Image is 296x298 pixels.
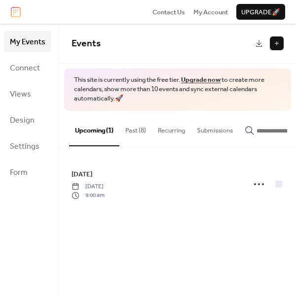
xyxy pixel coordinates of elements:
[10,34,45,50] span: My Events
[181,73,221,86] a: Upgrade now
[4,83,51,104] a: Views
[241,7,280,17] span: Upgrade 🚀
[193,7,228,17] a: My Account
[72,34,101,53] span: Events
[10,139,39,154] span: Settings
[72,191,105,200] span: 9:00 am
[152,7,185,17] a: Contact Us
[72,169,92,180] a: [DATE]
[119,111,152,145] button: Past (8)
[72,169,92,179] span: [DATE]
[74,75,281,103] span: This site is currently using the free tier. to create more calendars, show more than 10 events an...
[4,162,51,183] a: Form
[72,182,105,191] span: [DATE]
[10,87,31,102] span: Views
[10,61,40,76] span: Connect
[10,113,35,128] span: Design
[236,4,285,20] button: Upgrade🚀
[4,57,51,78] a: Connect
[4,109,51,131] a: Design
[4,135,51,157] a: Settings
[11,6,21,17] img: logo
[4,31,51,52] a: My Events
[10,165,28,180] span: Form
[69,111,119,146] button: Upcoming (1)
[152,111,191,145] button: Recurring
[191,111,239,145] button: Submissions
